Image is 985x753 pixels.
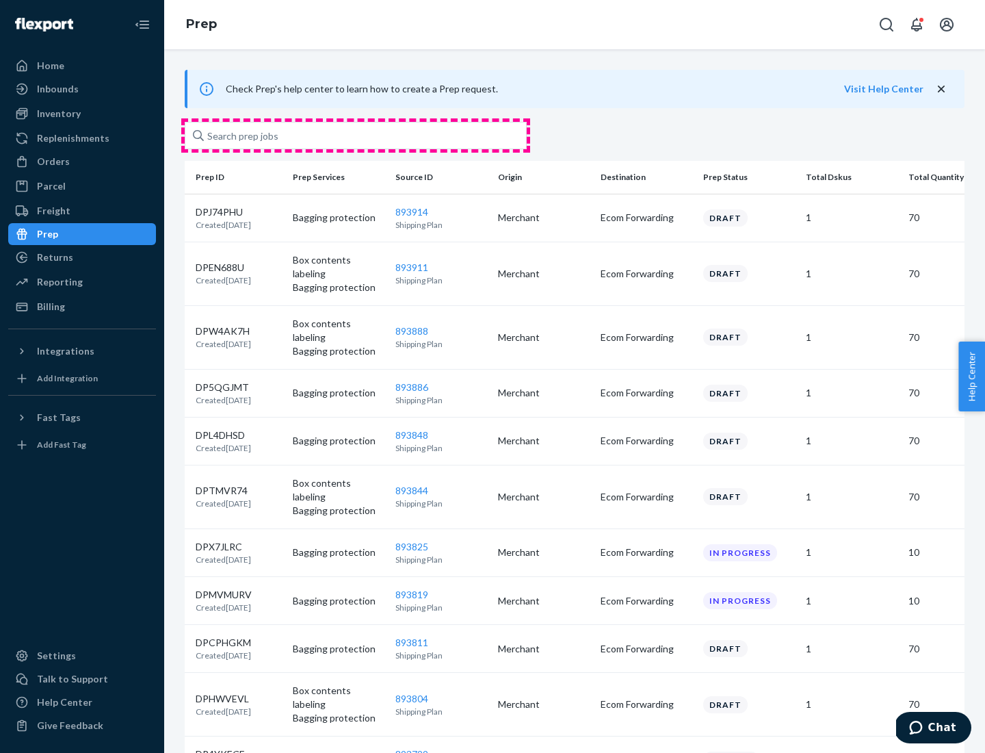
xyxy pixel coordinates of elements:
[129,11,156,38] button: Close Navigation
[395,650,487,661] p: Shipping Plan
[186,16,217,31] a: Prep
[8,103,156,125] a: Inventory
[196,381,251,394] p: DP5QGJMT
[196,205,251,219] p: DPJ74PHU
[37,59,64,73] div: Home
[37,719,103,732] div: Give Feedback
[196,394,251,406] p: Created [DATE]
[293,711,384,725] p: Bagging protection
[958,342,985,411] button: Help Center
[8,668,156,690] button: Talk to Support
[8,368,156,390] a: Add Integration
[703,209,748,227] div: Draft
[293,476,384,504] p: Box contents labeling
[8,691,156,713] a: Help Center
[8,55,156,77] a: Home
[703,265,748,282] div: Draft
[498,490,590,504] p: Merchant
[601,594,692,608] p: Ecom Forwarding
[8,296,156,318] a: Billing
[395,261,428,273] a: 893911
[601,434,692,448] p: Ecom Forwarding
[8,246,156,268] a: Returns
[293,386,384,400] p: Bagging protection
[293,344,384,358] p: Bagging protection
[498,331,590,344] p: Merchant
[196,442,251,454] p: Created [DATE]
[8,78,156,100] a: Inbounds
[498,386,590,400] p: Merchant
[293,642,384,656] p: Bagging protection
[806,386,897,400] p: 1
[395,637,428,648] a: 893811
[196,636,251,650] p: DPCPHGKM
[37,672,108,686] div: Talk to Support
[395,554,487,565] p: Shipping Plan
[37,439,86,450] div: Add Fast Tag
[8,271,156,293] a: Reporting
[8,434,156,456] a: Add Fast Tag
[293,504,384,518] p: Bagging protection
[293,594,384,608] p: Bagging protection
[395,602,487,613] p: Shipping Plan
[800,161,903,194] th: Total Dskus
[37,82,79,96] div: Inbounds
[8,223,156,245] a: Prep
[37,179,66,193] div: Parcel
[37,372,98,384] div: Add Integration
[196,540,251,554] p: DPX7JLRC
[933,11,960,38] button: Open account menu
[37,411,81,424] div: Fast Tags
[8,407,156,429] button: Fast Tags
[601,331,692,344] p: Ecom Forwarding
[703,385,748,402] div: Draft
[196,429,251,442] p: DPL4DHSD
[196,692,251,706] p: DPHWVEVL
[37,204,70,218] div: Freight
[196,338,251,350] p: Created [DATE]
[601,386,692,400] p: Ecom Forwarding
[196,498,251,509] p: Created [DATE]
[806,642,897,656] p: 1
[226,83,498,94] span: Check Prep's help center to learn how to create a Prep request.
[15,18,73,31] img: Flexport logo
[395,429,428,441] a: 893848
[698,161,800,194] th: Prep Status
[37,300,65,314] div: Billing
[196,261,251,275] p: DPEN688U
[806,331,897,344] p: 1
[8,151,156,173] a: Orders
[185,161,287,194] th: Prep ID
[703,329,748,346] div: Draft
[806,267,897,281] p: 1
[492,161,595,194] th: Origin
[395,485,428,496] a: 893844
[703,640,748,657] div: Draft
[196,484,251,498] p: DPTMVR74
[37,275,83,289] div: Reporting
[8,645,156,667] a: Settings
[395,498,487,509] p: Shipping Plan
[844,82,923,96] button: Visit Help Center
[395,325,428,337] a: 893888
[395,589,428,600] a: 893819
[287,161,390,194] th: Prep Services
[8,127,156,149] a: Replenishments
[601,267,692,281] p: Ecom Forwarding
[37,131,109,145] div: Replenishments
[293,434,384,448] p: Bagging protection
[196,588,252,602] p: DPMVMURV
[703,433,748,450] div: Draft
[395,381,428,393] a: 893886
[8,340,156,362] button: Integrations
[196,650,251,661] p: Created [DATE]
[293,684,384,711] p: Box contents labeling
[293,546,384,559] p: Bagging protection
[395,706,487,717] p: Shipping Plan
[395,693,428,704] a: 893804
[37,155,70,168] div: Orders
[806,434,897,448] p: 1
[498,267,590,281] p: Merchant
[293,317,384,344] p: Box contents labeling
